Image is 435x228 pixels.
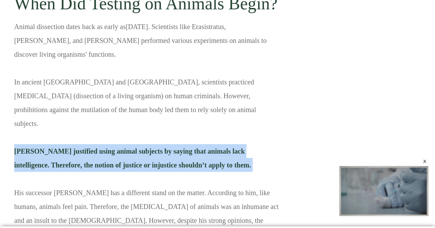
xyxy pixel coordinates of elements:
[339,166,428,216] div: Video Player
[126,23,148,30] a: [DATE]
[14,147,251,169] span: [PERSON_NAME] justified using animal subjects by saying that animals lack intelligence. Therefore...
[422,158,427,164] div: x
